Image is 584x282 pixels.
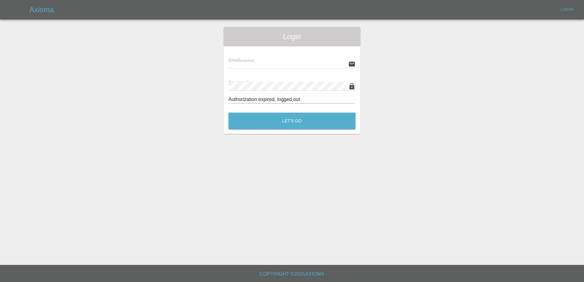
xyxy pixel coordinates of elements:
button: Let's Go [228,113,356,129]
small: (required) [248,81,263,85]
h5: Axioma [29,5,54,15]
span: Login [228,32,356,42]
small: (required) [239,59,255,62]
h6: Copyright © 2025 Axioma [5,270,579,278]
span: Password [228,80,263,85]
div: Authorization expired, logged out [228,96,356,103]
a: Login [557,5,577,14]
span: Email [228,58,254,63]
